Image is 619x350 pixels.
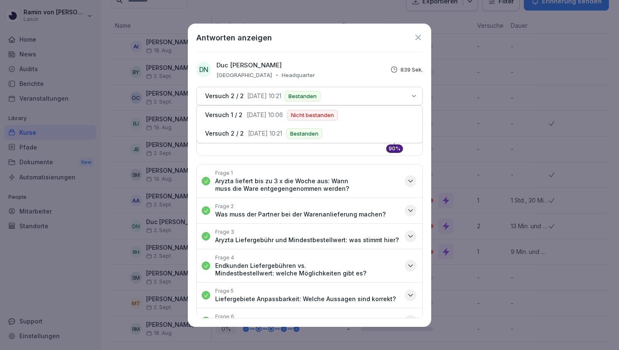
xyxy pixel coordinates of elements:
p: Versuch 2 / 2 [205,92,244,100]
p: Frage 6 [215,313,234,320]
p: Frage 3 [215,229,234,235]
p: Nicht bestanden [291,112,334,118]
p: Frage 4 [215,254,234,261]
p: [DATE] 10:06 [247,112,283,118]
p: Aryzta Liefergebühr und Mindestbestellwert: was stimmt hier? [215,236,399,244]
p: 90 % [389,146,400,151]
p: Endkunden Liefergebühren vs. Mindestbestellwert: welche Möglichkeiten gibt es? [215,262,400,277]
p: Aryzta liefert bis zu 3 x die Woche aus: Wann muss die Ware entgegengenommen werden? [215,177,400,192]
p: [GEOGRAPHIC_DATA] [216,72,272,78]
p: 839 Sek. [400,66,423,73]
h1: Antworten anzeigen [196,32,272,43]
p: Frage 1 [215,170,233,176]
p: Bestanden [288,94,317,99]
p: Liefergebiete Anpassbarkeit: Welche Aussagen sind korrekt? [215,295,396,303]
p: Versuch 2 / 2 [202,130,244,137]
p: Was muss der Partner bei der Warenanlieferung machen? [215,211,386,218]
p: [DATE] 10:21 [247,93,281,99]
p: Frage 5 [215,288,234,294]
p: Bestanden [290,131,318,136]
p: Frage 2 [215,203,234,210]
p: Duc [PERSON_NAME] [216,61,282,70]
p: Headquarter [282,72,315,78]
p: Versuch 1 / 2 [202,111,243,119]
div: DN [196,62,211,77]
p: [DATE] 10:21 [248,130,282,137]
